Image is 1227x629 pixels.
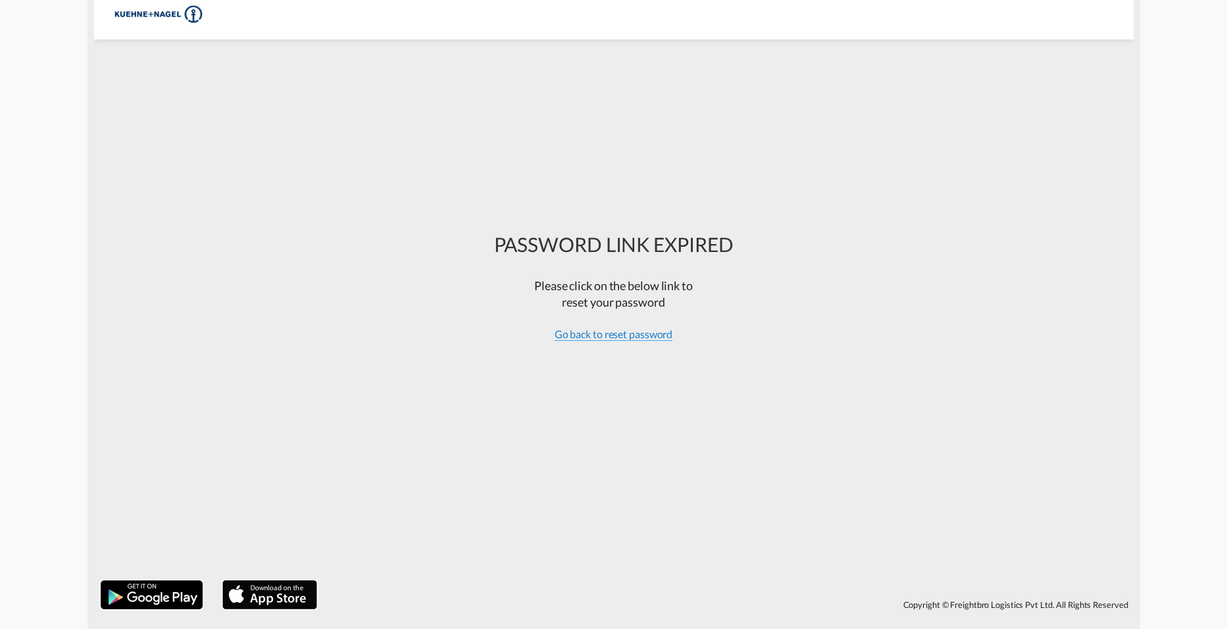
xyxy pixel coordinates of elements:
img: apple.png [221,579,318,611]
span: reset your password [562,295,664,309]
div: Copyright © Freightbro Logistics Pvt Ltd. All Rights Reserved [324,593,1134,616]
img: google.png [99,579,204,611]
div: PASSWORD LINK EXPIRED [494,230,734,258]
span: Please click on the below link to [534,278,693,293]
span: Go back to reset password [555,328,673,341]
